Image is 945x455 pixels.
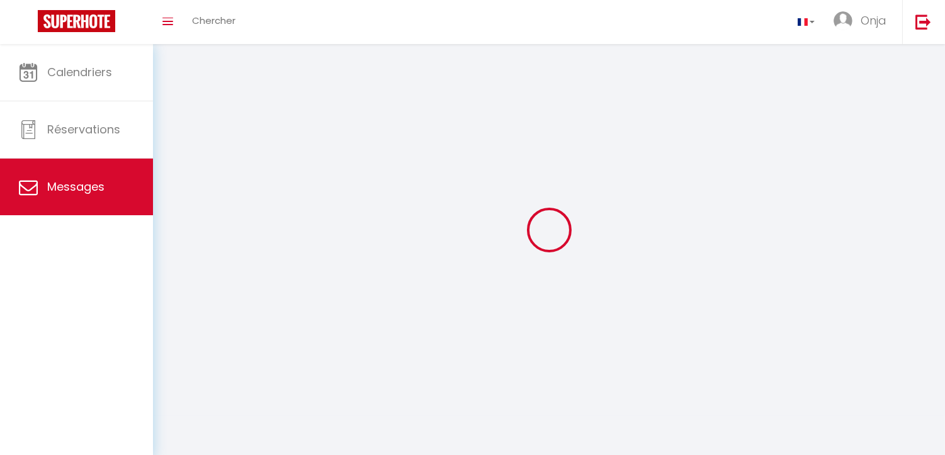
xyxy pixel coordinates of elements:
[38,10,115,32] img: Super Booking
[834,11,852,30] img: ...
[47,64,112,80] span: Calendriers
[891,398,936,446] iframe: Chat
[861,13,886,28] span: Onja
[47,121,120,137] span: Réservations
[47,179,105,194] span: Messages
[10,5,48,43] button: Ouvrir le widget de chat LiveChat
[192,14,235,27] span: Chercher
[915,14,931,30] img: logout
